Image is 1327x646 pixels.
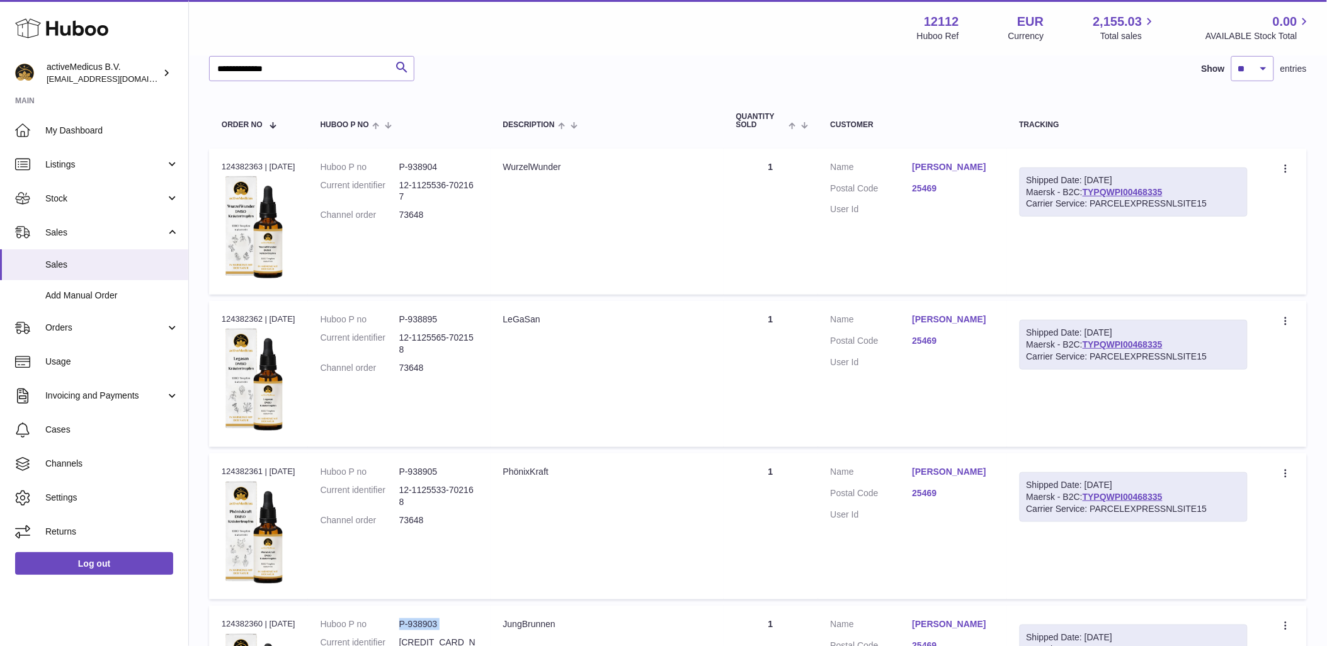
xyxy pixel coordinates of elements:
[222,466,295,477] div: 124382361 | [DATE]
[1020,320,1248,370] div: Maersk - B2C:
[45,193,166,205] span: Stock
[45,259,179,271] span: Sales
[913,335,994,347] a: 25469
[831,314,913,329] dt: Name
[399,466,478,478] dd: P-938905
[1100,30,1156,42] span: Total sales
[913,466,994,478] a: [PERSON_NAME]
[1273,13,1297,30] span: 0.00
[45,424,179,436] span: Cases
[831,356,913,368] dt: User Id
[222,329,285,431] img: 121121705937602.png
[913,161,994,173] a: [PERSON_NAME]
[399,618,478,630] dd: P-938903
[45,227,166,239] span: Sales
[1027,351,1241,363] div: Carrier Service: PARCELEXPRESSNLSITE15
[724,149,818,295] td: 1
[47,61,160,85] div: activeMedicus B.V.
[1017,13,1044,30] strong: EUR
[831,618,913,633] dt: Name
[222,482,285,584] img: 121121705937416.png
[1020,167,1248,217] div: Maersk - B2C:
[15,552,173,575] a: Log out
[831,121,994,129] div: Customer
[1027,174,1241,186] div: Shipped Date: [DATE]
[45,159,166,171] span: Listings
[1020,472,1248,522] div: Maersk - B2C:
[321,514,399,526] dt: Channel order
[45,390,166,402] span: Invoicing and Payments
[399,179,478,203] dd: 12-1125536-702167
[503,314,711,326] div: LeGaSan
[321,466,399,478] dt: Huboo P no
[913,487,994,499] a: 25469
[736,113,786,129] span: Quantity Sold
[1027,479,1241,491] div: Shipped Date: [DATE]
[1083,187,1163,197] a: TYPQWPI00468335
[831,161,913,176] dt: Name
[321,179,399,203] dt: Current identifier
[1027,198,1241,210] div: Carrier Service: PARCELEXPRESSNLSITE15
[399,314,478,326] dd: P-938895
[45,125,179,137] span: My Dashboard
[45,458,179,470] span: Channels
[399,362,478,374] dd: 73648
[321,332,399,356] dt: Current identifier
[917,30,959,42] div: Huboo Ref
[321,618,399,630] dt: Huboo P no
[45,356,179,368] span: Usage
[399,514,478,526] dd: 73648
[831,509,913,521] dt: User Id
[399,209,478,221] dd: 73648
[222,121,263,129] span: Order No
[1020,121,1248,129] div: Tracking
[1205,13,1312,42] a: 0.00 AVAILABLE Stock Total
[831,487,913,502] dt: Postal Code
[1008,30,1044,42] div: Currency
[321,209,399,221] dt: Channel order
[47,74,185,84] span: [EMAIL_ADDRESS][DOMAIN_NAME]
[399,332,478,356] dd: 12-1125565-702158
[831,466,913,481] dt: Name
[831,203,913,215] dt: User Id
[1093,13,1157,42] a: 2,155.03 Total sales
[399,161,478,173] dd: P-938904
[1027,632,1241,643] div: Shipped Date: [DATE]
[45,290,179,302] span: Add Manual Order
[913,618,994,630] a: [PERSON_NAME]
[321,314,399,326] dt: Huboo P no
[1027,503,1241,515] div: Carrier Service: PARCELEXPRESSNLSITE15
[45,526,179,538] span: Returns
[913,314,994,326] a: [PERSON_NAME]
[724,453,818,599] td: 1
[831,183,913,198] dt: Postal Code
[1083,492,1163,502] a: TYPQWPI00468335
[222,314,295,325] div: 124382362 | [DATE]
[724,301,818,447] td: 1
[1093,13,1142,30] span: 2,155.03
[913,183,994,195] a: 25469
[222,618,295,630] div: 124382360 | [DATE]
[321,484,399,508] dt: Current identifier
[222,161,295,173] div: 124382363 | [DATE]
[321,362,399,374] dt: Channel order
[321,161,399,173] dt: Huboo P no
[831,335,913,350] dt: Postal Code
[45,322,166,334] span: Orders
[321,121,369,129] span: Huboo P no
[503,161,711,173] div: WurzelWunder
[503,121,555,129] span: Description
[15,64,34,82] img: internalAdmin-12112@internal.huboo.com
[1202,63,1225,75] label: Show
[1205,30,1312,42] span: AVAILABLE Stock Total
[1027,327,1241,339] div: Shipped Date: [DATE]
[1083,339,1163,349] a: TYPQWPI00468335
[503,618,711,630] div: JungBrunnen
[45,492,179,504] span: Settings
[1280,63,1307,75] span: entries
[222,176,285,279] img: 121121705937457.png
[924,13,959,30] strong: 12112
[503,466,711,478] div: PhönixKraft
[399,484,478,508] dd: 12-1125533-702168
